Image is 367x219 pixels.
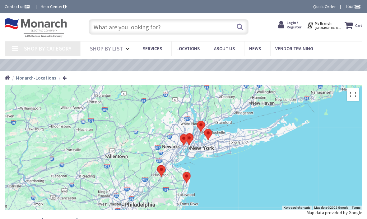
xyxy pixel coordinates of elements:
span: [GEOGRAPHIC_DATA], [GEOGRAPHIC_DATA] [315,26,341,30]
span: Map data ©2025 Google [314,206,348,209]
a: Quick Order [313,3,336,10]
a: Cart [345,20,362,31]
div: My Branch [GEOGRAPHIC_DATA], [GEOGRAPHIC_DATA] [307,20,339,31]
button: Toggle fullscreen view [347,88,359,101]
a: Terms (opens in new tab) [352,206,360,210]
strong: Cart [355,20,362,31]
a: Contact us [5,3,31,10]
img: Monarch Electric Company [5,18,67,37]
span: Vendor Training [275,46,313,51]
span: Services [143,46,162,51]
span: Locations [176,46,200,51]
a: Help Center [41,3,67,10]
span: About Us [214,46,235,51]
input: What are you looking for? [89,19,249,35]
span: Shop By Category [24,45,72,52]
img: Google [6,202,27,210]
strong: My Branch [315,21,332,26]
span: Shop By List [90,45,123,52]
a: Login / Register [278,20,301,30]
a: Open this area in Google Maps (opens a new window) [6,202,27,210]
strong: Monarch-Locations [16,75,56,81]
span: News [249,46,261,51]
span: Login / Register [287,20,301,29]
span: Tour [345,3,361,9]
div: Map data provided by Google [306,209,362,216]
button: Keyboard shortcuts [284,206,310,210]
